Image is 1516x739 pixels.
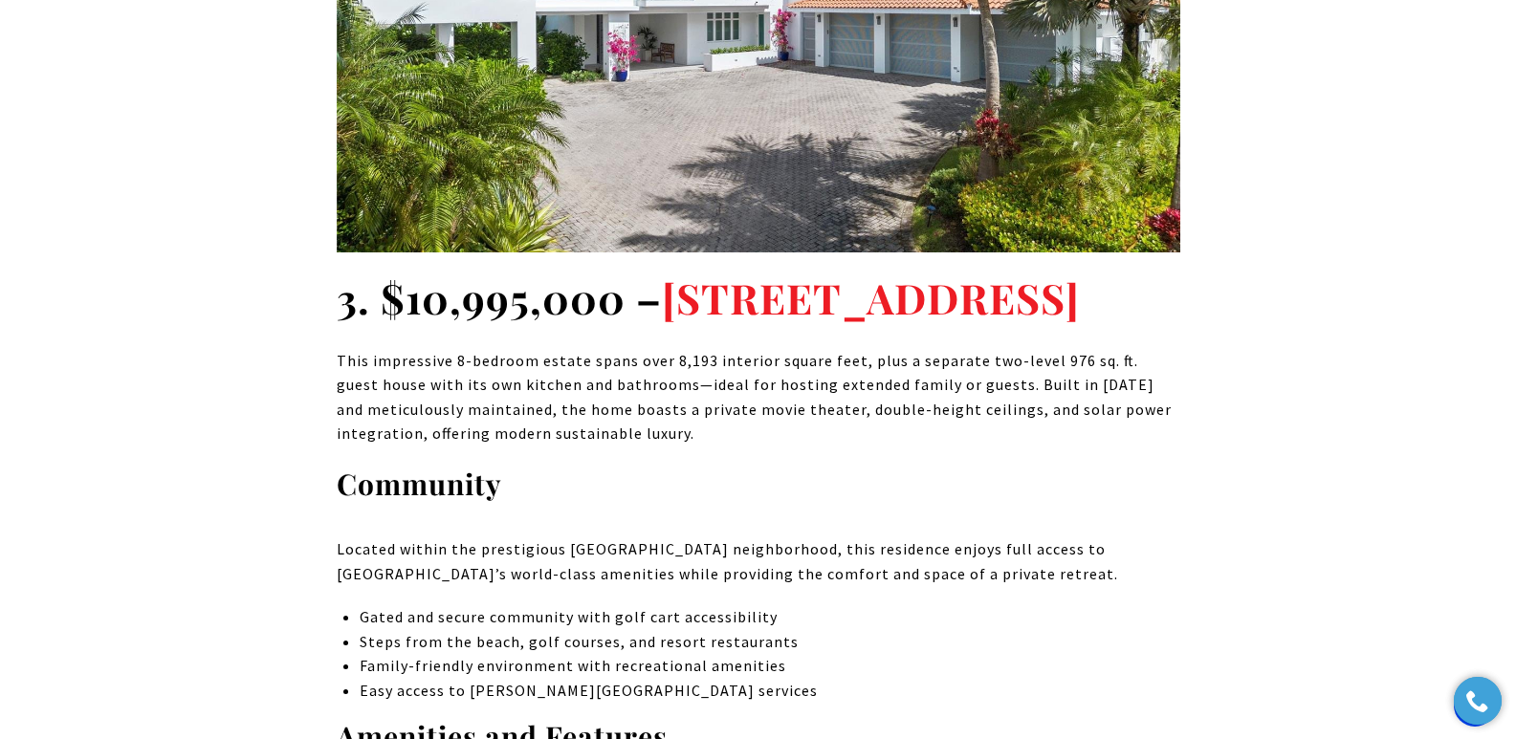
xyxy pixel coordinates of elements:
[662,270,1080,325] a: [STREET_ADDRESS]
[337,465,502,503] strong: Community
[337,537,1180,586] p: Located within the prestigious [GEOGRAPHIC_DATA] neighborhood, this residence enjoys full access ...
[337,270,1080,325] strong: 3. $10,995,000 –
[360,605,1179,630] p: Gated and secure community with golf cart accessibility
[360,654,1179,679] p: Family-friendly environment with recreational amenities
[360,630,1179,655] p: Steps from the beach, golf courses, and resort restaurants
[360,679,1179,704] p: Easy access to [PERSON_NAME][GEOGRAPHIC_DATA] services
[337,349,1180,446] p: This impressive 8-bedroom estate spans over 8,193 interior square feet, plus a separate two-level...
